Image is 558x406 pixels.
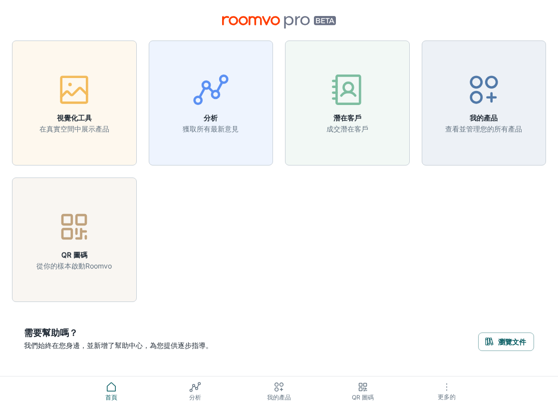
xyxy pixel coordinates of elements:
[285,97,410,107] a: 潛在客戶成交潛在客戶
[204,113,218,122] font: 分析
[267,393,291,401] font: 我的產品
[478,336,534,346] a: 瀏覽文件
[153,376,237,406] a: 分析
[24,327,78,338] font: 需要幫助嗎？
[105,393,117,401] font: 首頁
[285,40,410,165] button: 潛在客戶成交潛在客戶
[61,250,87,259] font: QR 圖碼
[24,341,213,349] font: 我們始終在您身邊，並新增了幫助中心，為您提供逐步指導。
[333,113,361,122] font: 潛在客戶
[326,124,368,133] font: 成交潛在客戶
[12,177,137,302] button: QR 圖碼從你的樣本啟動Roomvo
[222,16,336,28] img: Roomvo PRO 測試版
[36,261,112,270] font: 從你的樣本啟動Roomvo
[183,124,239,133] font: 獲取所有最新意見
[405,376,489,406] button: 更多的
[57,113,92,122] font: 視覺化工具
[149,40,274,165] button: 分析獲取所有最新意見
[422,97,547,107] a: 我的產品查看並管理您的所有產品
[237,376,321,406] a: 我的產品
[39,124,109,133] font: 在真實空間中展示產品
[189,393,201,401] font: 分析
[445,124,522,133] font: 查看並管理您的所有產品
[438,393,456,400] font: 更多的
[321,376,405,406] a: QR 圖碼
[470,113,498,122] font: 我的產品
[149,97,274,107] a: 分析獲取所有最新意見
[498,337,526,346] font: 瀏覽文件
[352,393,374,401] font: QR 圖碼
[12,234,137,244] a: QR 圖碼從你的樣本啟動Roomvo
[69,376,153,406] a: 首頁
[12,40,137,165] button: 視覺化工具在真實空間中展示產品
[478,332,534,351] button: 瀏覽文件
[422,40,547,165] button: 我的產品查看並管理您的所有產品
